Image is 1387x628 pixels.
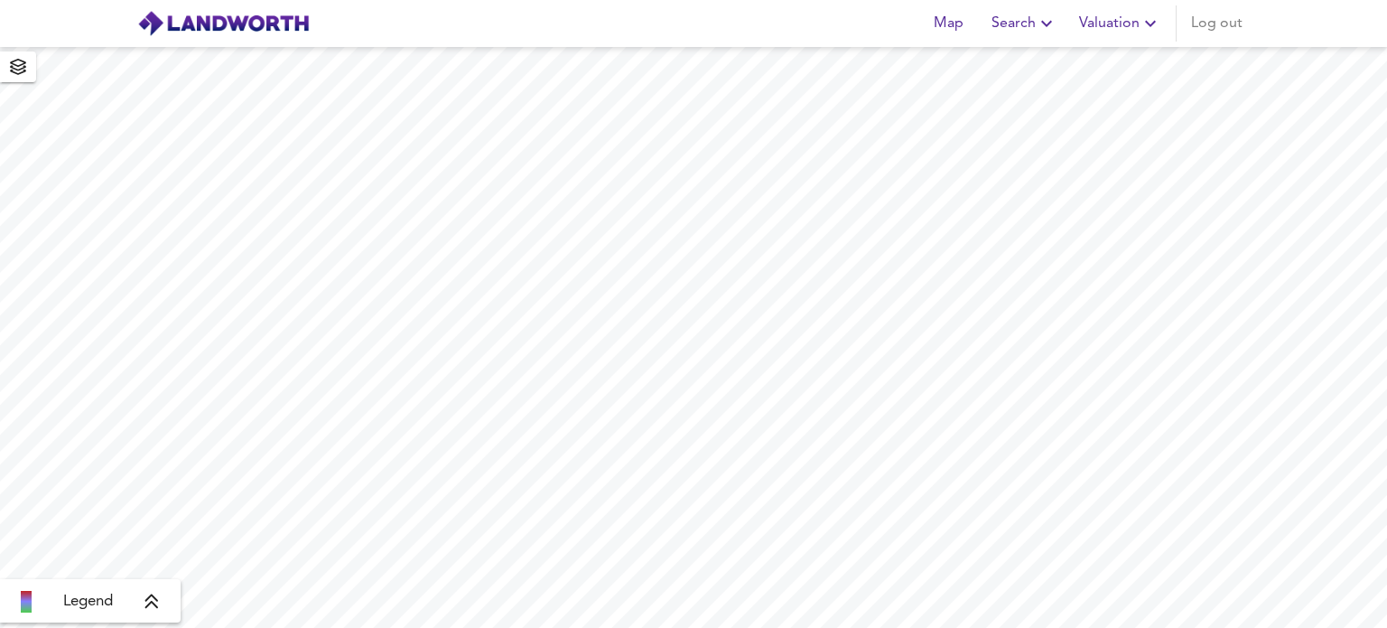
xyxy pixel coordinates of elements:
span: Legend [63,591,113,613]
span: Search [991,11,1057,36]
button: Valuation [1072,5,1168,42]
span: Valuation [1079,11,1161,36]
span: Log out [1191,11,1243,36]
button: Log out [1184,5,1250,42]
img: logo [137,10,310,37]
button: Search [984,5,1065,42]
button: Map [919,5,977,42]
span: Map [926,11,970,36]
